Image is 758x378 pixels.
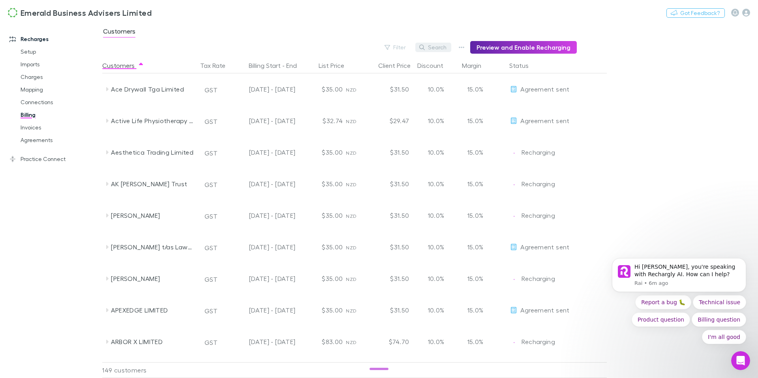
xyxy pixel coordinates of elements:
[463,274,483,283] p: 15.0%
[102,58,144,73] button: Customers
[249,58,306,73] button: Billing Start - End
[102,137,611,168] div: Aesthetica Trading LimitedGST[DATE] - [DATE]$35.00NZD$31.5010.0%15.0%EditRechargingRecharging
[509,58,538,73] button: Status
[13,109,101,121] a: Billing
[520,243,569,251] span: Agreement sent
[319,58,354,73] button: List Price
[346,213,356,219] span: NZD
[463,305,483,315] p: 15.0%
[201,336,221,349] button: GST
[412,263,460,294] div: 10.0%
[412,294,460,326] div: 10.0%
[111,231,195,263] div: [PERSON_NAME] t/as Lawns 4 U
[346,87,356,93] span: NZD
[731,351,750,370] iframe: Intercom live chat
[102,73,611,105] div: Ace Drywall Tga LimitedGST[DATE] - [DATE]$35.00NZD$31.5010.0%15.0%EditAgreement sent
[412,73,460,105] div: 10.0%
[102,294,611,326] div: APEXEDGE LIMITEDGST[DATE] - [DATE]$35.00NZD$31.5010.0%15.0%EditAgreement sent
[470,41,577,54] button: Preview and Enable Recharging
[102,168,611,200] div: AK [PERSON_NAME] TrustGST[DATE] - [DATE]$35.00NZD$31.5010.0%15.0%EditRechargingRecharging
[201,241,221,254] button: GST
[13,134,101,146] a: Agreements
[201,147,221,159] button: GST
[13,71,101,83] a: Charges
[13,121,101,134] a: Invoices
[412,105,460,137] div: 10.0%
[298,168,346,200] div: $35.00
[463,337,483,346] p: 15.0%
[463,242,483,252] p: 15.0%
[522,148,555,156] span: Recharging
[102,263,611,294] div: [PERSON_NAME]GST[DATE] - [DATE]$35.00NZD$31.5010.0%15.0%EditRechargingRecharging
[231,105,295,137] div: [DATE] - [DATE]
[201,115,221,128] button: GST
[298,105,346,137] div: $32.74
[111,326,195,357] div: ARBOR X LIMITED
[600,248,758,374] iframe: Intercom notifications message
[231,200,295,231] div: [DATE] - [DATE]
[365,168,412,200] div: $31.50
[111,105,195,137] div: Active Life Physiotherapy Limited
[520,85,569,93] span: Agreement sent
[346,308,356,314] span: NZD
[463,84,483,94] p: 15.0%
[231,137,295,168] div: [DATE] - [DATE]
[463,179,483,189] p: 15.0%
[298,137,346,168] div: $35.00
[13,45,101,58] a: Setup
[298,294,346,326] div: $35.00
[510,149,518,157] img: Recharging
[510,339,518,346] img: Recharging
[201,178,221,191] button: GST
[200,58,235,73] button: Tax Rate
[231,294,295,326] div: [DATE] - [DATE]
[102,231,611,263] div: [PERSON_NAME] t/as Lawns 4 UGST[DATE] - [DATE]$35.00NZD$31.5010.0%15.0%EditAgreement sent
[378,58,420,73] button: Client Price
[298,231,346,263] div: $35.00
[522,338,555,345] span: Recharging
[463,211,483,220] p: 15.0%
[415,43,451,52] button: Search
[365,105,412,137] div: $29.47
[346,339,356,345] span: NZD
[201,273,221,286] button: GST
[103,27,135,37] span: Customers
[417,58,453,73] div: Discount
[298,326,346,357] div: $83.00
[520,306,569,314] span: Agreement sent
[111,137,195,168] div: Aesthetica Trading Limited
[412,168,460,200] div: 10.0%
[102,326,611,357] div: ARBOR X LIMITEDGST[DATE] - [DATE]$83.00NZD$74.7010.0%15.0%EditRechargingRecharging
[3,3,156,22] a: Emerald Business Advisers Limited
[365,231,412,263] div: $31.50
[365,137,412,168] div: $31.50
[231,168,295,200] div: [DATE] - [DATE]
[412,200,460,231] div: 10.0%
[231,231,295,263] div: [DATE] - [DATE]
[111,294,195,326] div: APEXEDGE LIMITED
[2,153,101,165] a: Practice Connect
[201,305,221,317] button: GST
[365,294,412,326] div: $31.50
[346,276,356,282] span: NZD
[111,263,195,294] div: [PERSON_NAME]
[201,210,221,223] button: GST
[510,181,518,189] img: Recharging
[346,245,356,251] span: NZD
[381,43,411,52] button: Filter
[2,33,101,45] a: Recharges
[510,275,518,283] img: Recharging
[111,73,195,105] div: Ace Drywall Tga Limited
[522,211,555,219] span: Recharging
[231,263,295,294] div: [DATE] - [DATE]
[462,58,491,73] button: Margin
